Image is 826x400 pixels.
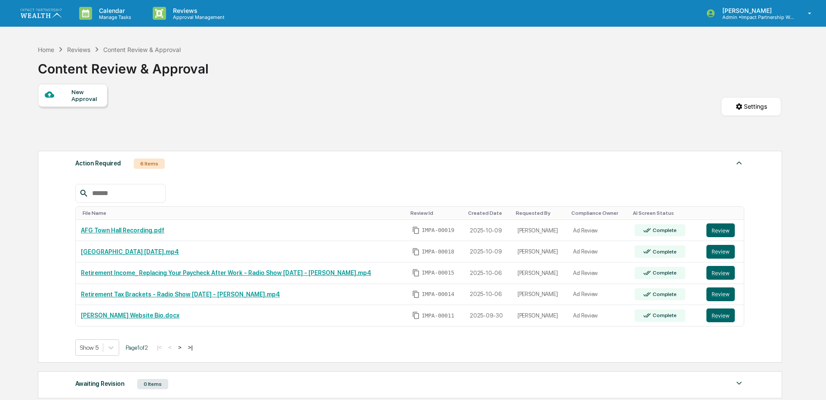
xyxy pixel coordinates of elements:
[166,7,229,14] p: Reviews
[568,305,629,326] td: Ad Review
[651,249,676,255] div: Complete
[465,263,512,284] td: 2025-10-06
[83,210,404,216] div: Toggle SortBy
[103,46,181,53] div: Content Review & Approval
[721,97,781,116] button: Settings
[715,7,795,14] p: [PERSON_NAME]
[651,312,676,318] div: Complete
[571,210,626,216] div: Toggle SortBy
[568,284,629,305] td: Ad Review
[75,378,124,389] div: Awaiting Revision
[166,344,174,351] button: <
[798,372,822,395] iframe: Open customer support
[465,305,512,326] td: 2025-09-30
[71,89,100,102] div: New Approval
[21,9,62,18] img: logo
[185,344,195,351] button: >|
[38,46,54,53] div: Home
[67,46,90,53] div: Reviews
[422,291,454,298] span: IMPA-00014
[568,263,629,284] td: Ad Review
[651,227,676,233] div: Complete
[568,220,629,241] td: Ad Review
[92,14,136,20] p: Manage Tasks
[422,312,454,319] span: IMPA-00011
[92,7,136,14] p: Calendar
[706,245,735,259] button: Review
[422,248,454,255] span: IMPA-00018
[412,290,420,298] span: Copy Id
[134,159,165,169] div: 6 Items
[81,248,179,255] a: [GEOGRAPHIC_DATA] [DATE].mp4
[512,284,568,305] td: [PERSON_NAME]
[137,379,168,389] div: 0 Items
[512,305,568,326] td: [PERSON_NAME]
[516,210,565,216] div: Toggle SortBy
[81,269,371,276] a: Retirement Income_ Replacing Your Paycheck After Work - Radio Show [DATE] - [PERSON_NAME].mp4
[708,210,740,216] div: Toggle SortBy
[81,227,164,234] a: AFG Town Hall Recording.pdf
[75,158,121,169] div: Action Required
[512,263,568,284] td: [PERSON_NAME]
[706,287,735,301] button: Review
[465,220,512,241] td: 2025-10-09
[706,245,739,259] a: Review
[126,344,148,351] span: Page 1 of 2
[706,287,739,301] a: Review
[81,291,280,298] a: Retirement Tax Brackets - Radio Show [DATE] - [PERSON_NAME].mp4
[706,308,735,322] button: Review
[412,248,420,256] span: Copy Id
[412,311,420,319] span: Copy Id
[468,210,509,216] div: Toggle SortBy
[176,344,184,351] button: >
[512,220,568,241] td: [PERSON_NAME]
[734,158,744,168] img: caret
[715,14,795,20] p: Admin • Impact Partnership Wealth
[706,266,735,280] button: Review
[706,223,739,237] a: Review
[412,269,420,277] span: Copy Id
[568,241,629,263] td: Ad Review
[651,291,676,297] div: Complete
[81,312,179,319] a: [PERSON_NAME] Website Bio.docx
[166,14,229,20] p: Approval Management
[706,223,735,237] button: Review
[412,226,420,234] span: Copy Id
[706,266,739,280] a: Review
[633,210,698,216] div: Toggle SortBy
[512,241,568,263] td: [PERSON_NAME]
[410,210,461,216] div: Toggle SortBy
[422,269,454,276] span: IMPA-00015
[154,344,164,351] button: |<
[706,308,739,322] a: Review
[465,284,512,305] td: 2025-10-06
[422,227,454,234] span: IMPA-00019
[734,378,744,388] img: caret
[465,241,512,263] td: 2025-10-09
[651,270,676,276] div: Complete
[38,54,209,76] div: Content Review & Approval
